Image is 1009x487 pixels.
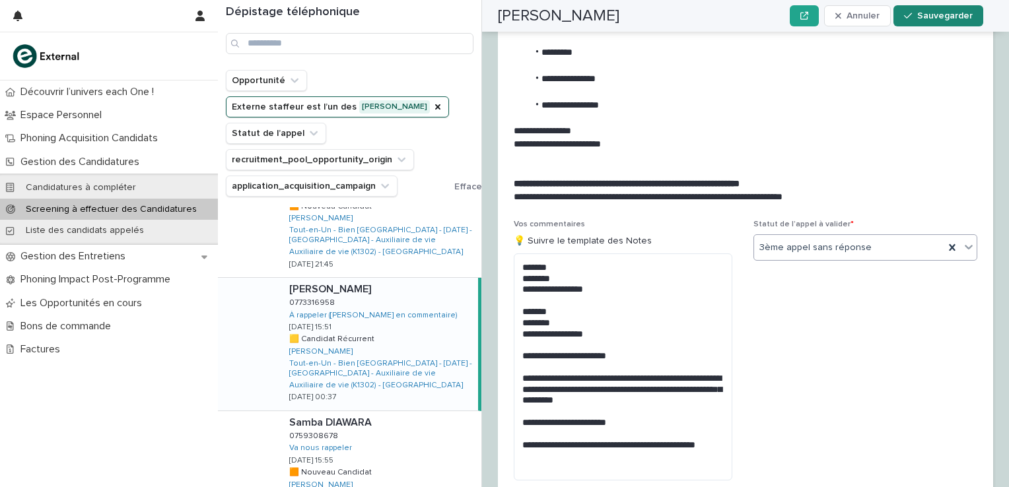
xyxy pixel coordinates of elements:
[289,311,458,320] a: À rappeler ([PERSON_NAME] en commentaire)
[824,5,891,26] button: Annuler
[289,414,374,429] p: Samba DIAWARA
[226,123,326,144] button: Statut de l’appel
[15,109,112,121] p: Espace Personnel
[514,234,738,248] p: 💡 Suivre le template des Notes
[15,156,150,168] p: Gestion des Candidatures
[893,5,983,26] button: Sauvegarder
[289,323,331,332] p: [DATE] 15:51
[289,348,353,356] font: [PERSON_NAME]
[289,214,353,223] a: [PERSON_NAME]
[226,149,414,170] button: recruitment_pool_opportunity_origin
[289,247,463,257] a: Auxiliaire de vie (K1302) - [GEOGRAPHIC_DATA]
[15,250,136,263] p: Gestion des Entretiens
[289,311,458,319] font: À rappeler ([PERSON_NAME] en commentaire)
[289,456,333,465] p: [DATE] 15:55
[15,204,207,215] p: Screening à effectuer des Candidatures
[289,393,336,402] p: [DATE] 00:37
[289,381,463,389] font: Auxiliaire de vie (K1302) - [GEOGRAPHIC_DATA]
[226,176,398,197] button: application_acquisition_campaign
[759,241,872,255] span: 3ème appel sans réponse
[514,220,585,228] span: Vos commentaires
[449,177,551,197] button: Effacer tous les filtres
[289,226,476,245] a: Tout-en-Un - Bien [GEOGRAPHIC_DATA] - [DATE] - [GEOGRAPHIC_DATA] - Auxiliaire de vie
[753,220,854,228] span: Statut de l’appel à valider
[847,11,880,20] span: Annuler
[289,465,374,477] p: 🟧 Nouveau Candidat
[289,443,352,453] a: Va nous rappeler
[289,381,463,390] a: Auxiliaire de vie (K1302) - [GEOGRAPHIC_DATA]
[289,260,333,269] p: [DATE] 21:45
[289,347,353,356] a: [PERSON_NAME]
[15,132,168,145] p: Phoning Acquisition Candidats
[289,226,472,243] font: Tout-en-Un - Bien [GEOGRAPHIC_DATA] - [DATE] - [GEOGRAPHIC_DATA] - Auxiliaire de vie
[498,7,619,26] h2: [PERSON_NAME]
[289,359,473,378] a: Tout-en-Un - Bien [GEOGRAPHIC_DATA] - [DATE] - [GEOGRAPHIC_DATA] - Auxiliaire de vie
[226,33,473,54] input: Rechercher
[15,225,155,236] p: Liste des candidats appelés
[289,429,341,441] p: 0759308678
[15,297,153,309] p: Les Opportunités en cours
[289,248,463,256] font: Auxiliaire de vie (K1302) - [GEOGRAPHIC_DATA]
[15,343,71,356] p: Factures
[289,360,472,377] font: Tout-en-Un - Bien [GEOGRAPHIC_DATA] - [DATE] - [GEOGRAPHIC_DATA] - Auxiliaire de vie
[226,96,449,117] button: Externe staffeur
[917,11,973,20] span: Sauvegarder
[289,296,337,308] p: 0773316958
[15,182,147,193] p: Candidatures à compléter
[218,278,481,411] a: [PERSON_NAME][PERSON_NAME] 07733169580773316958 À rappeler ([PERSON_NAME] en commentaire) [DATE] ...
[218,145,481,278] a: [PERSON_NAME][PERSON_NAME] 033640596824033640596824 3ème appel sans réponse [DATE] 15:32🟧 Nouveau...
[15,320,122,333] p: Bons de commande
[226,70,307,91] button: Opportunité
[15,86,164,98] p: Découvrir l’univers each One !
[454,182,551,191] span: Effacer tous les filtres
[15,273,181,286] p: Phoning Impact Post-Programme
[289,444,352,452] font: Va nous rappeler
[289,332,377,344] p: 🟨 Candidat Récurrent
[226,5,473,20] h1: Dépistage téléphonique
[289,280,374,296] p: [PERSON_NAME]
[11,43,83,69] img: bc51vvfgR2QLHU84CWIQ
[289,214,353,222] font: [PERSON_NAME]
